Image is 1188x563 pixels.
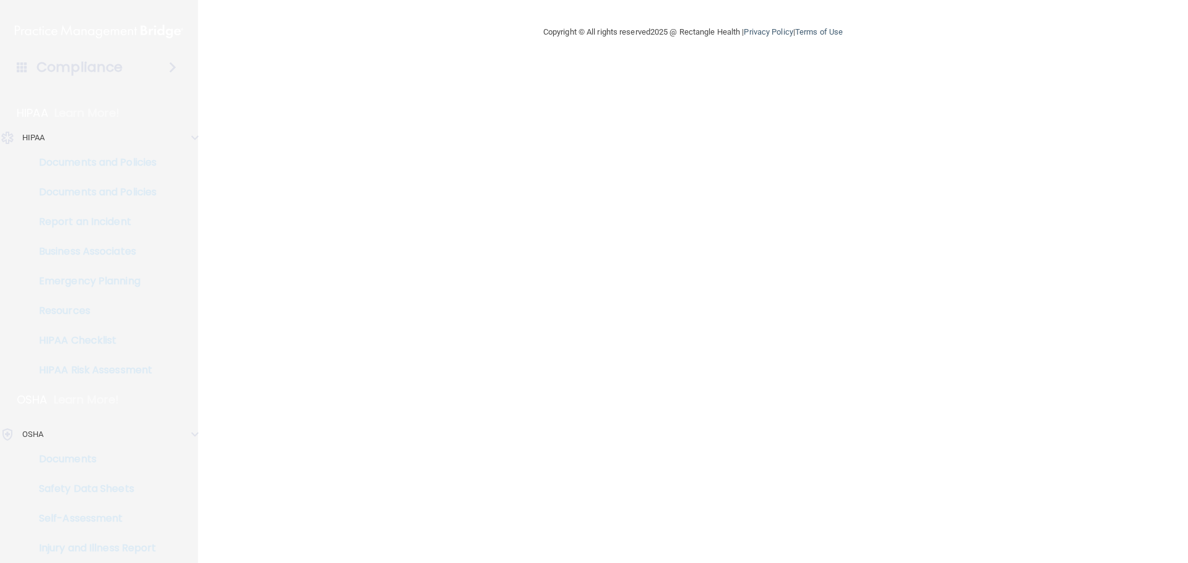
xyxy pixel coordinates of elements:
p: Documents and Policies [8,186,177,198]
h4: Compliance [37,59,123,76]
p: Injury and Illness Report [8,542,177,554]
p: Safety Data Sheets [8,483,177,495]
p: HIPAA Checklist [8,334,177,347]
p: OSHA [17,392,48,407]
p: Self-Assessment [8,512,177,525]
p: Documents and Policies [8,156,177,169]
p: Report an Incident [8,216,177,228]
p: Emergency Planning [8,275,177,287]
a: Privacy Policy [744,27,793,36]
p: OSHA [22,427,43,442]
p: Learn More! [54,106,120,121]
p: HIPAA [22,130,45,145]
p: Learn More! [54,392,119,407]
div: Copyright © All rights reserved 2025 @ Rectangle Health | | [467,12,919,52]
p: Resources [8,305,177,317]
img: PMB logo [15,19,183,44]
p: HIPAA Risk Assessment [8,364,177,376]
p: Business Associates [8,245,177,258]
p: HIPAA [17,106,48,121]
a: Terms of Use [795,27,843,36]
p: Documents [8,453,177,465]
